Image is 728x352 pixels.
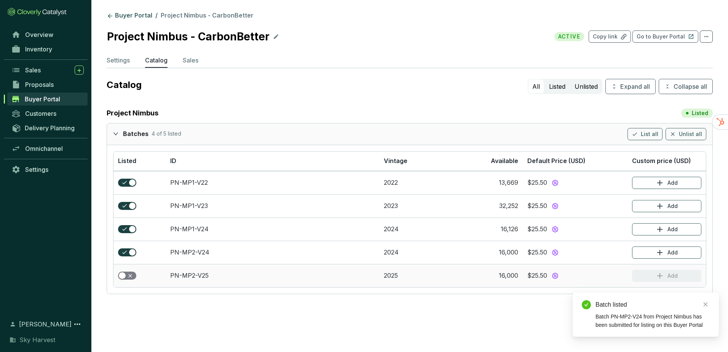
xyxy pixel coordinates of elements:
span: Omnichannel [25,145,63,152]
th: Available [444,152,523,171]
button: Add [632,200,701,212]
span: Sky Harvest [19,335,55,344]
td: PN-MP2-V24 [166,241,379,264]
section: $25.50 [527,271,623,281]
a: PN-MP1-V23 [170,202,208,210]
div: $25.50 [527,248,547,257]
p: Listed [692,109,708,117]
button: Go to Buyer Portal [632,30,698,43]
div: 16,000 [499,248,518,257]
a: Inventory [8,43,88,56]
a: Omnichannel [8,142,88,155]
span: ID [170,157,176,165]
span: expanded [113,131,118,136]
button: Add [632,223,701,235]
div: 16,000 [499,272,518,280]
a: Buyer Portal [105,11,154,21]
span: Sales [25,66,41,74]
td: 2022 [379,171,445,194]
p: Add [667,202,678,210]
div: $25.50 [527,179,547,187]
th: ID [166,152,379,171]
p: Catalog [145,56,168,65]
div: 13,669 [499,179,518,187]
span: Settings [25,166,48,173]
span: List all [641,130,658,138]
td: PN-MP1-V22 [166,171,379,194]
p: Add [667,179,678,187]
button: Copy link [589,30,631,43]
div: 16,126 [501,225,518,234]
p: Batches [123,130,148,138]
td: 2023 [379,194,445,218]
span: Collapse all [674,82,707,91]
span: Default Price (USD) [527,157,586,165]
a: Overview [8,28,88,41]
p: Catalog [107,79,525,91]
span: Listed [118,157,136,165]
span: Project Nimbus - CarbonBetter [161,11,254,19]
button: Collapse all [659,79,713,94]
p: Settings [107,56,130,65]
a: Customers [8,107,88,120]
a: Proposals [8,78,88,91]
span: [PERSON_NAME] [19,320,72,329]
div: Batch listed [595,300,710,309]
p: Project Nimbus - CarbonBetter [107,28,270,45]
a: PN-MP2-V24 [170,248,209,256]
button: List all [627,128,663,140]
span: Buyer Portal [25,95,60,103]
p: Add [667,226,678,233]
td: PN-MP1-V24 [166,218,379,241]
p: Go to Buyer Portal [637,33,685,40]
button: All [528,80,544,93]
span: Vintage [384,157,407,165]
button: Listed [545,80,569,93]
span: Inventory [25,45,52,53]
span: Available [491,157,518,165]
span: check-circle [582,300,591,309]
a: Close [701,300,710,309]
td: 2025 [379,264,445,287]
span: close [703,302,708,307]
a: Project Nimbus [107,108,158,118]
button: Unlist all [666,128,706,140]
td: 2024 [379,218,445,241]
a: PN-MP1-V22 [170,179,208,186]
button: Unlisted [571,80,602,93]
th: Listed [113,152,166,171]
span: Proposals [25,81,54,88]
a: Settings [8,163,88,176]
li: / [155,11,158,21]
div: 32,252 [499,202,518,210]
button: Expand all [605,79,656,94]
a: PN-MP1-V24 [170,225,209,233]
a: PN-MP2-V25 [170,272,209,279]
th: Vintage [379,152,445,171]
span: Overview [25,31,53,38]
div: $25.50 [527,202,547,210]
span: Customers [25,110,56,117]
div: $25.50 [527,225,547,234]
p: Copy link [593,33,618,40]
p: Add [667,249,678,256]
span: Expand all [620,82,650,91]
a: Delivery Planning [8,122,88,134]
div: expanded [113,128,123,139]
button: Add [632,246,701,259]
td: 2024 [379,241,445,264]
span: Delivery Planning [25,124,75,132]
span: ACTIVE [554,32,584,41]
span: Custom price (USD) [632,157,691,165]
div: Batch PN-MP2-V24 from Project Nimbus has been submitted for listing on this Buyer Portal [595,312,710,329]
p: 4 of 5 listed [152,130,181,138]
a: Buyer Portal [7,93,88,106]
button: Add [632,177,701,189]
span: Unlist all [679,130,702,138]
p: Sales [183,56,198,65]
td: PN-MP2-V25 [166,264,379,287]
td: PN-MP1-V23 [166,194,379,218]
a: Sales [8,64,88,77]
